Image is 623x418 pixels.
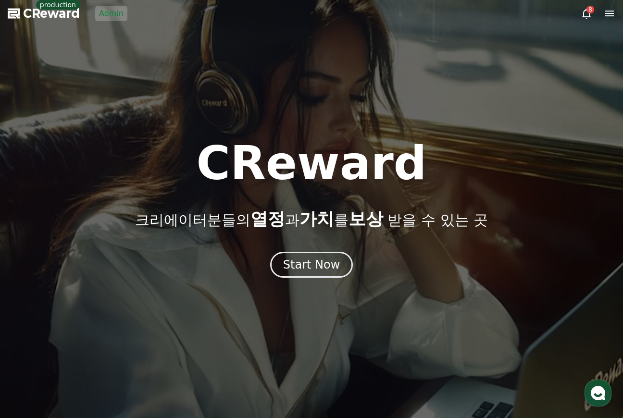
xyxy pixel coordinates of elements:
a: CReward [8,6,80,21]
span: 열정 [250,209,285,229]
span: CReward [23,6,80,21]
span: 보상 [349,209,383,229]
a: Admin [95,6,127,21]
button: Start Now [270,252,353,278]
span: 가치 [299,209,334,229]
div: Start Now [283,257,340,272]
div: 8 [586,6,594,13]
h1: CReward [196,140,426,186]
a: Start Now [270,261,353,270]
a: 8 [581,8,592,19]
p: 크리에이터분들의 과 를 받을 수 있는 곳 [135,209,488,229]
